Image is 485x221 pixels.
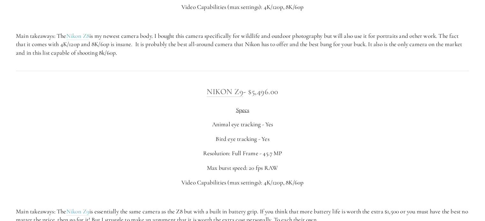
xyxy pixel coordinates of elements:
p: Main takeaways: The is my newest camera body. I bought this camera specifically for wildlife and ... [16,32,469,57]
p: Resolution: Full Frame - 45.7 MP [16,149,469,158]
a: Nikon Z9 [207,87,243,97]
span: Specs [236,106,249,114]
a: Nikon Z8 [66,32,90,40]
p: Video Capabilities (max settings): 4K/120p, 8K/60p [16,3,469,11]
p: Video Capabilities (max settings): 4K/120p, 8K/60p [16,178,469,187]
p: Bird eye tracking - Yes [16,135,469,143]
h3: - $5,496.00 [16,85,469,98]
p: Max burst speed: 20 fps RAW [16,164,469,172]
p: Animal eye tracking - Yes [16,120,469,129]
a: Nikon Z9 [66,208,90,216]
